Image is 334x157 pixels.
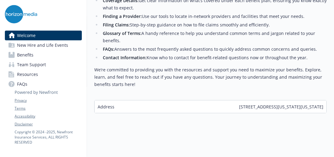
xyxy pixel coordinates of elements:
span: New Hire and Life Events [17,40,68,50]
span: FAQs [17,79,27,89]
li: A handy reference to help you understand common terms and jargon related to your benefits. [101,30,327,44]
li: Answers to the most frequently asked questions to quickly address common concerns and queries. [101,46,327,53]
a: Accessibility [15,114,82,119]
a: Resources [5,70,82,79]
a: Disclaimer [15,121,82,127]
a: Benefits [5,50,82,60]
p: Copyright © 2024 - 2025 , Newfront Insurance Services, ALL RIGHTS RESERVED [15,129,82,145]
strong: Glossary of Terms: [103,30,141,36]
p: We’re committed to providing you with the resources and support you need to maximize your benefit... [94,66,327,88]
strong: FAQs: [103,46,114,52]
span: [STREET_ADDRESS][US_STATE][US_STATE] [239,104,323,110]
strong: Finding a Provider: [103,13,142,19]
span: Welcome [17,31,36,40]
span: Team Support [17,60,46,70]
li: Step-by-step guidance on how to file claims smoothly and efficiently. [101,21,327,29]
a: Team Support [5,60,82,70]
a: New Hire and Life Events [5,40,82,50]
li: Know who to contact for benefit-related questions now or throughout the year. [101,54,327,61]
span: Resources [17,70,38,79]
a: Welcome [5,31,82,40]
strong: Contact Information: [103,55,147,60]
strong: Filing Claims: [103,22,130,28]
a: FAQs [5,79,82,89]
span: Benefits [17,50,33,60]
li: Use our tools to locate in-network providers and facilities that meet your needs. [101,13,327,20]
span: Address [98,104,114,110]
a: Privacy [15,98,82,103]
a: Terms [15,106,82,111]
